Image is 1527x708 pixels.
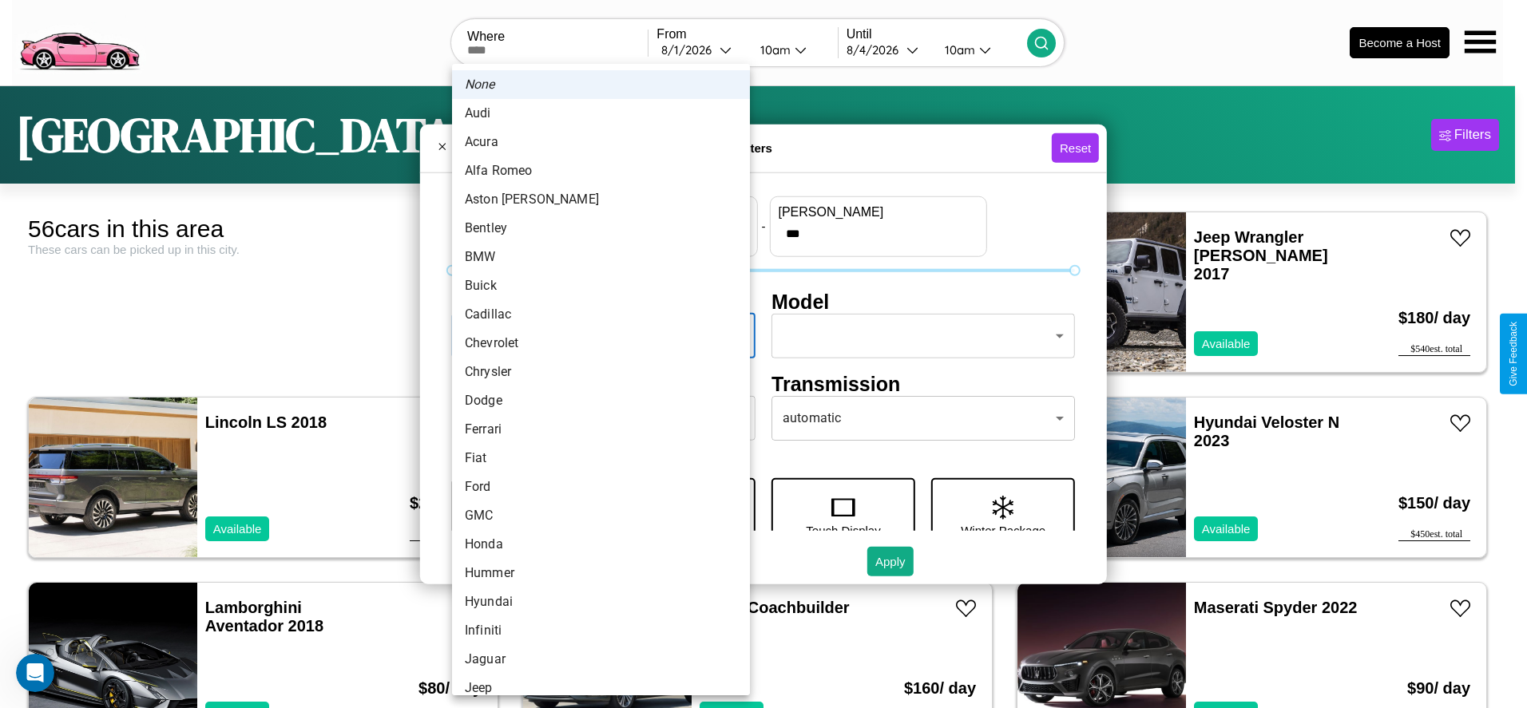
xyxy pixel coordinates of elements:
li: Infiniti [452,616,750,645]
li: Ferrari [452,415,750,444]
li: Acura [452,128,750,156]
li: Aston [PERSON_NAME] [452,185,750,214]
li: Honda [452,530,750,559]
li: Chrysler [452,358,750,386]
li: Buick [452,271,750,300]
li: Ford [452,473,750,501]
iframe: Intercom live chat [16,654,54,692]
li: Cadillac [452,300,750,329]
li: BMW [452,243,750,271]
li: Dodge [452,386,750,415]
li: Fiat [452,444,750,473]
li: GMC [452,501,750,530]
li: Hyundai [452,587,750,616]
li: Alfa Romeo [452,156,750,185]
li: Chevrolet [452,329,750,358]
li: Jaguar [452,645,750,674]
em: None [465,75,495,94]
li: Audi [452,99,750,128]
li: Jeep [452,674,750,702]
div: Give Feedback [1508,322,1519,386]
li: Hummer [452,559,750,587]
li: Bentley [452,214,750,243]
